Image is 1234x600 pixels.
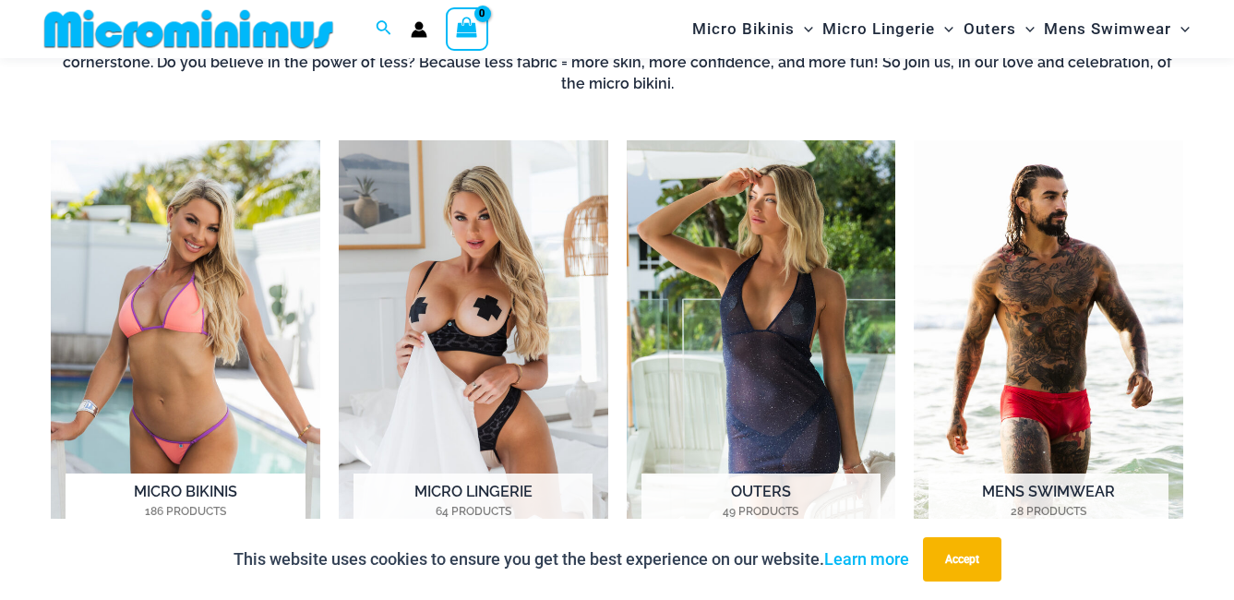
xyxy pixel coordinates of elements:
[353,474,593,531] h2: Micro Lingerie
[822,6,935,53] span: Micro Lingerie
[688,6,818,53] a: Micro BikinisMenu ToggleMenu Toggle
[692,6,795,53] span: Micro Bikinis
[376,18,392,41] a: Search icon link
[928,474,1168,531] h2: Mens Swimwear
[959,6,1039,53] a: OutersMenu ToggleMenu Toggle
[51,140,320,558] img: Micro Bikinis
[339,140,608,558] a: Visit product category Micro Lingerie
[446,7,488,50] a: View Shopping Cart, empty
[627,140,896,558] a: Visit product category Outers
[914,140,1183,558] img: Mens Swimwear
[339,140,608,558] img: Micro Lingerie
[935,6,953,53] span: Menu Toggle
[923,537,1001,582] button: Accept
[66,474,305,531] h2: Micro Bikinis
[1044,6,1171,53] span: Mens Swimwear
[234,546,909,573] p: This website uses cookies to ensure you get the best experience on our website.
[818,6,958,53] a: Micro LingerieMenu ToggleMenu Toggle
[685,3,1197,55] nav: Site Navigation
[37,8,341,50] img: MM SHOP LOGO FLAT
[1016,6,1035,53] span: Menu Toggle
[51,140,320,558] a: Visit product category Micro Bikinis
[641,474,881,531] h2: Outers
[928,503,1168,520] mark: 28 Products
[353,503,593,520] mark: 64 Products
[964,6,1016,53] span: Outers
[1171,6,1190,53] span: Menu Toggle
[824,549,909,569] a: Learn more
[641,503,881,520] mark: 49 Products
[795,6,813,53] span: Menu Toggle
[914,140,1183,558] a: Visit product category Mens Swimwear
[66,503,305,520] mark: 186 Products
[411,21,427,38] a: Account icon link
[627,140,896,558] img: Outers
[1039,6,1194,53] a: Mens SwimwearMenu ToggleMenu Toggle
